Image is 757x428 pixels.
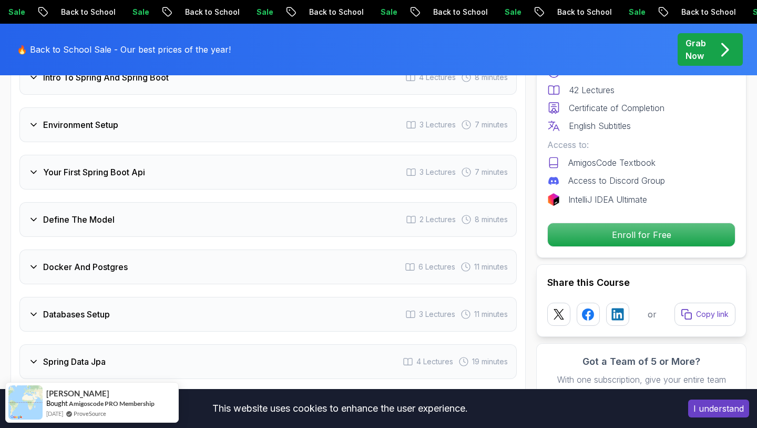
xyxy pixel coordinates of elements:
h3: Spring Data Jpa [43,355,106,368]
button: Environment Setup3 Lectures 7 minutes [19,107,517,142]
p: or [648,308,657,321]
span: [DATE] [46,409,63,418]
p: Sale [371,7,405,17]
p: Copy link [696,309,729,320]
button: Docker And Postgres6 Lectures 11 minutes [19,250,517,284]
p: Back to School [300,7,371,17]
h3: Your First Spring Boot Api [43,166,145,178]
span: 7 minutes [475,120,508,130]
p: 🔥 Back to School Sale - Our best prices of the year! [17,43,231,56]
p: With one subscription, give your entire team access to all courses and features. [547,373,735,399]
img: jetbrains logo [547,193,560,206]
p: Access to Discord Group [568,174,665,187]
button: Spring Data Jpa4 Lectures 19 minutes [19,344,517,379]
span: 11 minutes [474,309,508,320]
p: Grab Now [686,37,706,62]
button: Copy link [674,303,735,326]
span: 11 minutes [474,262,508,272]
button: Your First Spring Boot Api3 Lectures 7 minutes [19,155,517,190]
p: IntelliJ IDEA Ultimate [568,193,647,206]
p: 42 Lectures [569,84,615,96]
p: Certificate of Completion [569,102,664,114]
h3: Docker And Postgres [43,261,128,273]
button: Databases Setup3 Lectures 11 minutes [19,297,517,332]
p: Back to School [548,7,619,17]
h2: Share this Course [547,275,735,290]
p: Access to: [547,138,735,151]
span: 2 Lectures [420,214,456,225]
span: 6 Lectures [418,262,455,272]
button: Enroll for Free [547,223,735,247]
div: This website uses cookies to enhance the user experience. [8,397,672,420]
button: Define The Model2 Lectures 8 minutes [19,202,517,237]
p: Back to School [672,7,743,17]
a: Amigoscode PRO Membership [69,399,155,408]
img: provesource social proof notification image [8,385,43,420]
p: Back to School [176,7,247,17]
button: Intro To Spring And Spring Boot4 Lectures 8 minutes [19,60,517,95]
span: Bought [46,399,68,407]
p: Back to School [424,7,495,17]
span: 8 minutes [475,72,508,83]
span: 3 Lectures [420,120,456,130]
a: ProveSource [74,409,106,418]
button: Accept cookies [688,400,749,417]
p: Enroll for Free [548,223,735,246]
p: Sale [495,7,529,17]
h3: Databases Setup [43,308,110,321]
span: 4 Lectures [419,72,456,83]
p: AmigosCode Textbook [568,156,656,169]
span: 7 minutes [475,167,508,177]
span: [PERSON_NAME] [46,389,109,398]
h3: Intro To Spring And Spring Boot [43,71,169,84]
p: Sale [619,7,653,17]
p: English Subtitles [569,120,631,132]
p: Sale [123,7,157,17]
span: 4 Lectures [416,356,453,367]
span: 8 minutes [475,214,508,225]
h3: Environment Setup [43,118,118,131]
h3: Define The Model [43,213,115,226]
span: 3 Lectures [419,309,455,320]
span: 3 Lectures [420,167,456,177]
h3: Got a Team of 5 or More? [547,354,735,369]
p: Sale [247,7,281,17]
p: Back to School [52,7,123,17]
span: 19 minutes [472,356,508,367]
